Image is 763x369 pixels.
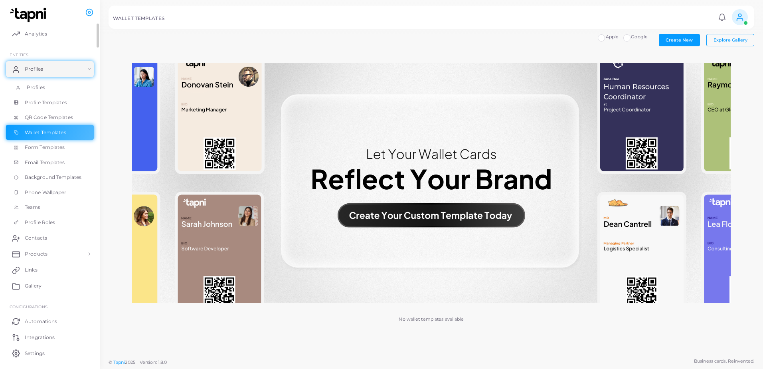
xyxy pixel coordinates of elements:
[125,359,135,366] span: 2025
[10,52,28,57] span: ENTITIES
[6,262,94,278] a: Links
[25,159,65,166] span: Email Templates
[6,313,94,329] a: Automations
[25,129,66,136] span: Wallet Templates
[399,316,464,323] p: No wallet templates available
[109,359,167,366] span: ©
[25,204,41,211] span: Teams
[694,358,754,365] span: Business cards. Reinvented.
[132,63,731,303] img: No wallet templates
[6,80,94,95] a: Profiles
[606,34,619,40] span: Apple
[25,65,43,73] span: Profiles
[6,26,94,42] a: Analytics
[6,140,94,155] a: Form Templates
[113,16,164,21] h5: WALLET TEMPLATES
[6,230,94,246] a: Contacts
[631,34,648,40] span: Google
[113,359,125,365] a: Tapni
[6,246,94,262] a: Products
[6,278,94,294] a: Gallery
[6,110,94,125] a: QR Code Templates
[27,84,45,91] span: Profiles
[25,189,67,196] span: Phone Wallpaper
[140,359,167,365] span: Version: 1.8.0
[25,144,65,151] span: Form Templates
[25,234,47,242] span: Contacts
[6,155,94,170] a: Email Templates
[25,174,81,181] span: Background Templates
[6,125,94,140] a: Wallet Templates
[706,34,754,46] button: Explore Gallery
[25,334,55,341] span: Integrations
[25,318,57,325] span: Automations
[714,37,747,43] span: Explore Gallery
[25,114,73,121] span: QR Code Templates
[10,304,47,309] span: Configurations
[659,34,700,46] button: Create New
[25,250,47,258] span: Products
[6,345,94,361] a: Settings
[6,329,94,345] a: Integrations
[25,350,45,357] span: Settings
[7,8,51,22] img: logo
[25,282,42,290] span: Gallery
[25,99,67,106] span: Profile Templates
[6,200,94,215] a: Teams
[6,170,94,185] a: Background Templates
[6,215,94,230] a: Profile Roles
[25,219,55,226] span: Profile Roles
[6,61,94,77] a: Profiles
[25,266,38,274] span: Links
[25,30,47,38] span: Analytics
[6,95,94,110] a: Profile Templates
[666,37,693,43] span: Create New
[6,185,94,200] a: Phone Wallpaper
